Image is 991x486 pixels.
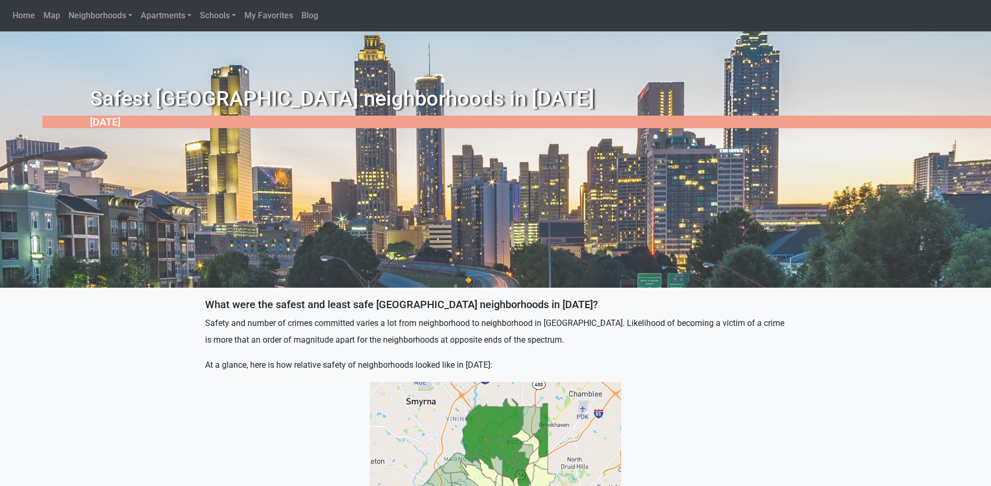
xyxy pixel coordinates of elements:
[137,5,196,26] a: Apartments
[42,116,991,128] h5: [DATE]
[13,10,35,20] span: Home
[8,5,39,26] a: Home
[205,298,786,311] h5: What were the safest and least safe [GEOGRAPHIC_DATA] neighborhoods in [DATE]?
[244,10,293,20] span: My Favorites
[240,5,297,26] a: My Favorites
[200,10,230,20] span: Schools
[43,10,60,20] span: Map
[205,357,786,374] p: At a glance, here is how relative safety of neighborhoods looked like in [DATE]:
[42,86,991,111] h1: Safest [GEOGRAPHIC_DATA] neighborhoods in [DATE]
[141,10,185,20] span: Apartments
[205,315,786,348] p: Safety and number of crimes committed varies a lot from neighborhood to neighborhood in [GEOGRAPH...
[196,5,240,26] a: Schools
[64,5,137,26] a: Neighborhoods
[39,5,64,26] a: Map
[297,5,322,26] a: Blog
[301,10,318,20] span: Blog
[69,10,126,20] span: Neighborhoods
